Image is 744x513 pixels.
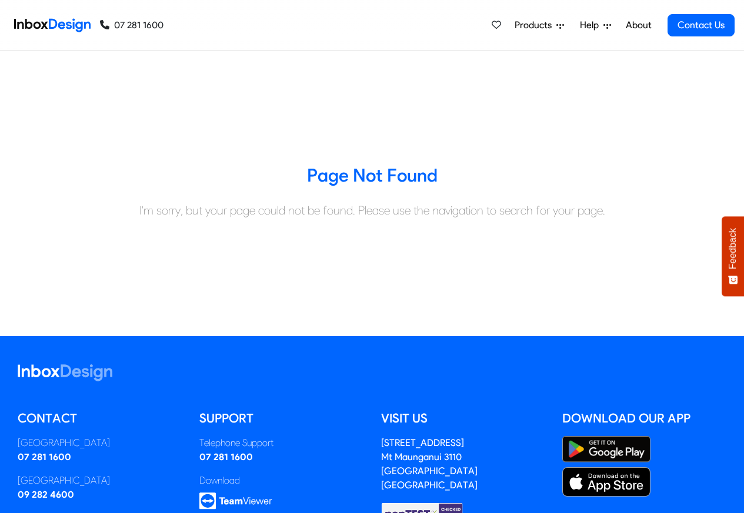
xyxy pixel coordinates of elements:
[18,364,112,381] img: logo_inboxdesign_white.svg
[562,410,726,427] h5: Download our App
[9,202,735,219] div: I'm sorry, but your page could not be found. Please use the navigation to search for your page.
[199,410,363,427] h5: Support
[199,474,363,488] div: Download
[199,436,363,450] div: Telephone Support
[18,436,182,450] div: [GEOGRAPHIC_DATA]
[728,228,738,269] span: Feedback
[622,14,655,37] a: About
[381,437,478,491] address: [STREET_ADDRESS] Mt Maunganui 3110 [GEOGRAPHIC_DATA] [GEOGRAPHIC_DATA]
[9,164,735,187] h3: Page Not Found
[562,467,650,497] img: Apple App Store
[18,410,182,427] h5: Contact
[381,437,478,491] a: [STREET_ADDRESS]Mt Maunganui 3110[GEOGRAPHIC_DATA][GEOGRAPHIC_DATA]
[515,18,556,32] span: Products
[510,14,569,37] a: Products
[100,18,164,32] a: 07 281 1600
[575,14,616,37] a: Help
[668,14,735,36] a: Contact Us
[562,436,650,462] img: Google Play Store
[580,18,603,32] span: Help
[18,474,182,488] div: [GEOGRAPHIC_DATA]
[381,410,545,427] h5: Visit us
[722,216,744,296] button: Feedback - Show survey
[199,492,272,509] img: logo_teamviewer.svg
[18,489,74,500] a: 09 282 4600
[18,451,71,462] a: 07 281 1600
[199,451,253,462] a: 07 281 1600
